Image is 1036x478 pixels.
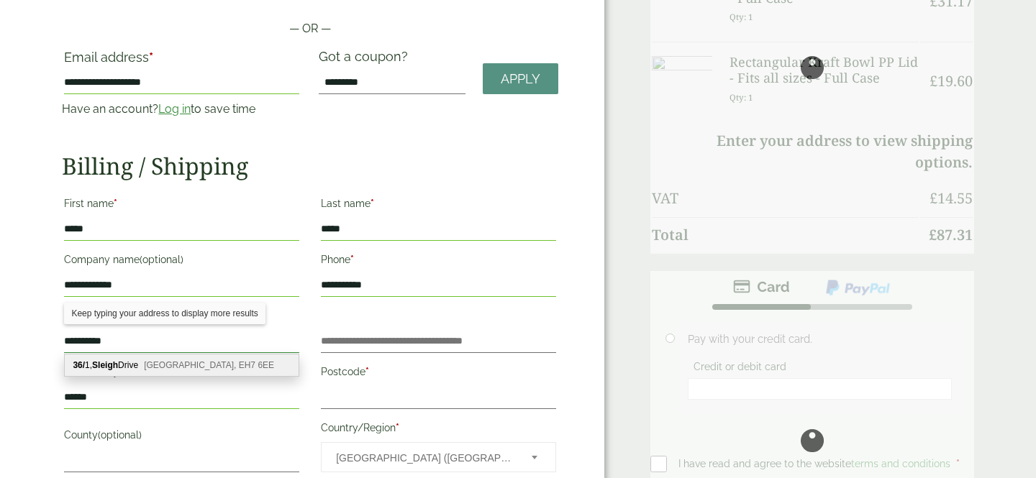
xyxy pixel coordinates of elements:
label: Phone [321,249,556,274]
abbr: required [149,50,153,65]
abbr: required [396,422,399,433]
label: First name [64,193,299,218]
b: 36/ [73,360,85,370]
abbr: required [371,198,374,209]
label: Company name [64,249,299,274]
label: Last name [321,193,556,218]
abbr: required [365,366,369,377]
p: — OR — [62,20,558,37]
span: Country/Region [321,442,556,472]
label: Country/Region [321,418,556,442]
label: County [64,425,299,449]
label: Postcode [321,362,556,386]
span: United Kingdom (UK) [336,443,512,473]
abbr: required [114,198,117,209]
div: Keep typing your address to display more results [64,303,265,324]
p: Have an account? to save time [62,101,301,118]
span: [GEOGRAPHIC_DATA], EH7 6EE [144,360,274,370]
label: Email address [64,51,299,71]
abbr: required [350,254,354,265]
span: (optional) [98,429,142,441]
span: (optional) [140,254,183,265]
a: Apply [483,63,558,94]
label: Got a coupon? [319,49,414,71]
h2: Billing / Shipping [62,152,558,180]
abbr: required [119,366,122,377]
b: Sleigh [92,360,118,370]
span: Apply [501,71,540,87]
a: Log in [158,102,191,116]
div: 36/1, Sleigh Drive [65,354,299,376]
